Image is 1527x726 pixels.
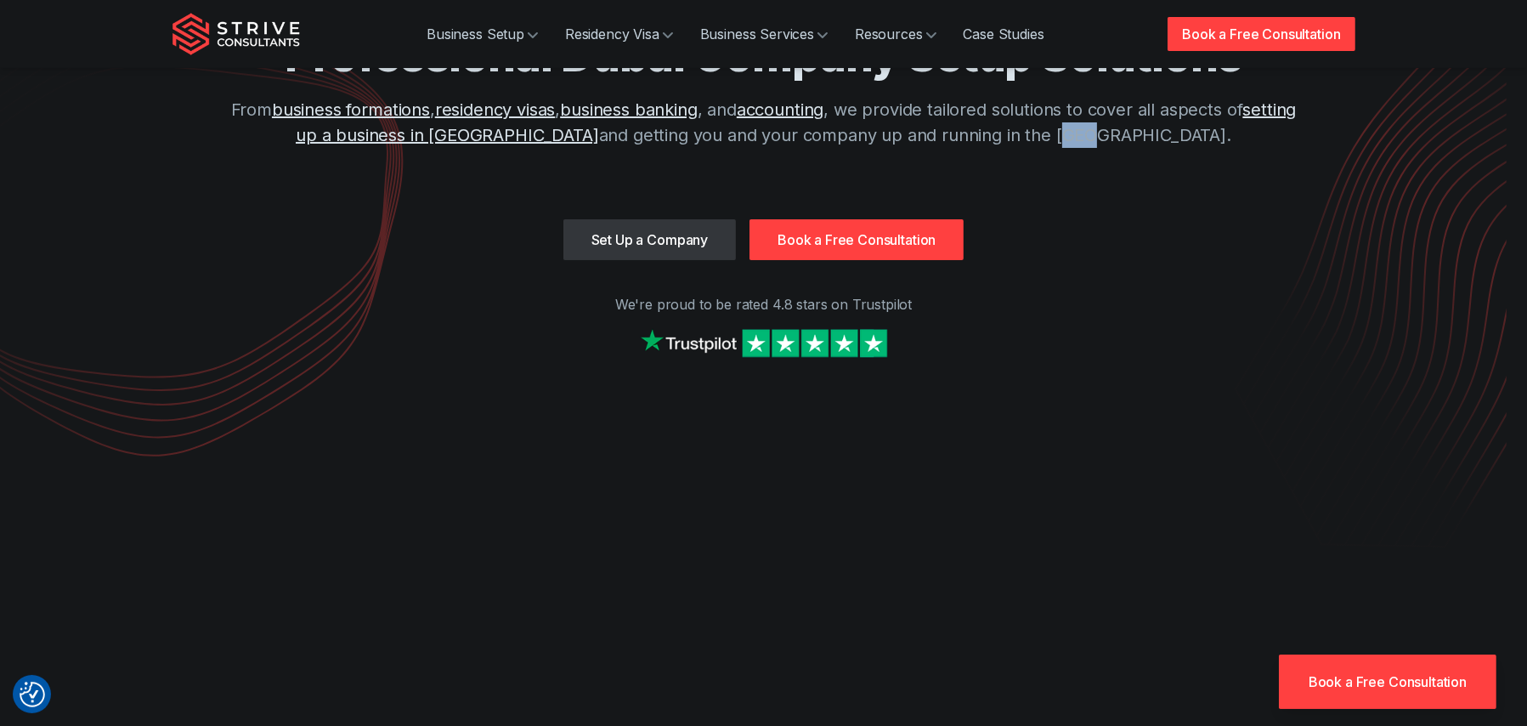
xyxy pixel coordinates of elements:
a: Book a Free Consultation [1168,17,1355,51]
button: Consent Preferences [20,682,45,707]
a: Book a Free Consultation [749,219,964,260]
a: residency visas [435,99,556,120]
a: Resources [841,17,950,51]
p: From , , , and , we provide tailored solutions to cover all aspects of and getting you and your c... [220,97,1308,148]
a: Set Up a Company [563,219,736,260]
a: accounting [737,99,823,120]
a: Business Setup [413,17,551,51]
a: Book a Free Consultation [1279,655,1496,709]
a: Residency Visa [551,17,687,51]
img: Strive Consultants [172,13,300,55]
img: Revisit consent button [20,682,45,707]
img: Strive on Trustpilot [636,325,891,361]
p: We're proud to be rated 4.8 stars on Trustpilot [172,294,1355,315]
a: Case Studies [950,17,1058,51]
a: business formations [272,99,430,120]
a: Business Services [687,17,841,51]
a: business banking [560,99,697,120]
